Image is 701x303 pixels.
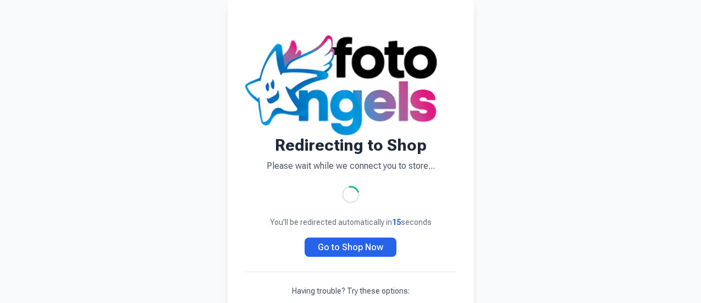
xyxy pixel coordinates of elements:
p: Please wait while we connect you to store... [245,159,456,173]
span: 15 [392,218,401,227]
p: Having trouble? Try these options: [245,285,456,296]
a: Go to Shop Now [305,238,396,257]
p: You'll be redirected automatically in seconds [245,217,456,228]
h1: Redirecting to Shop [245,135,456,155]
